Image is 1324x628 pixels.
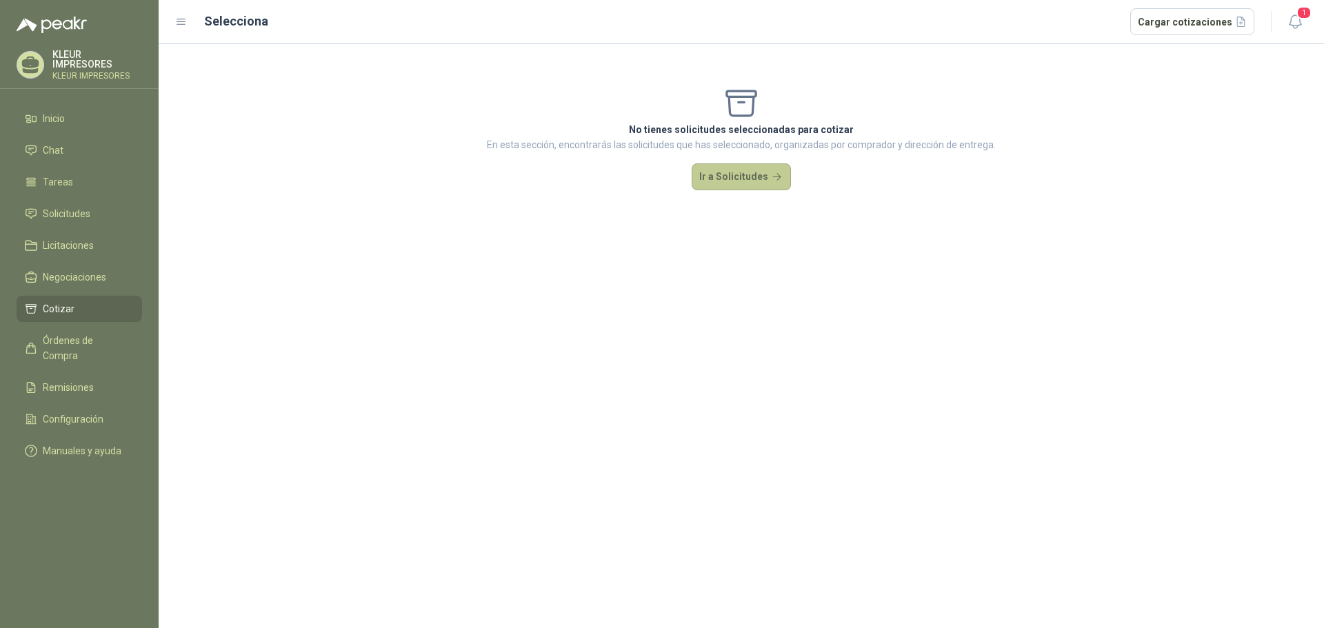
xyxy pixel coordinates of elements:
span: Órdenes de Compra [43,333,129,363]
img: Logo peakr [17,17,87,33]
button: Ir a Solicitudes [692,163,791,191]
a: Solicitudes [17,201,142,227]
span: Licitaciones [43,238,94,253]
span: Tareas [43,174,73,190]
a: Órdenes de Compra [17,327,142,369]
a: Cotizar [17,296,142,322]
span: Inicio [43,111,65,126]
p: KLEUR IMPRESORES [52,72,142,80]
p: No tienes solicitudes seleccionadas para cotizar [487,122,996,137]
span: 1 [1296,6,1312,19]
a: Negociaciones [17,264,142,290]
h2: Selecciona [204,12,268,31]
span: Solicitudes [43,206,90,221]
span: Chat [43,143,63,158]
a: Manuales y ayuda [17,438,142,464]
span: Configuración [43,412,103,427]
a: Licitaciones [17,232,142,259]
button: Cargar cotizaciones [1130,8,1255,36]
span: Manuales y ayuda [43,443,121,458]
button: 1 [1283,10,1307,34]
span: Remisiones [43,380,94,395]
span: Negociaciones [43,270,106,285]
a: Tareas [17,169,142,195]
a: Configuración [17,406,142,432]
a: Remisiones [17,374,142,401]
p: En esta sección, encontrarás las solicitudes que has seleccionado, organizadas por comprador y di... [487,137,996,152]
span: Cotizar [43,301,74,316]
p: KLEUR IMPRESORES [52,50,142,69]
a: Chat [17,137,142,163]
a: Inicio [17,105,142,132]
